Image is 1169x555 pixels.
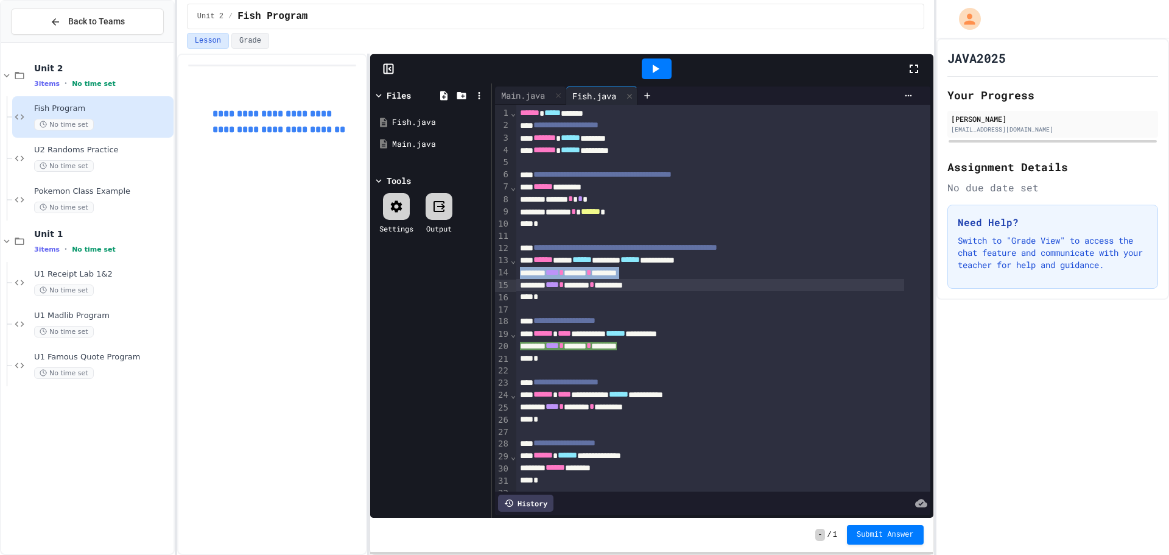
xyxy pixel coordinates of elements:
[958,215,1148,230] h3: Need Help?
[231,33,269,49] button: Grade
[951,125,1154,134] div: [EMAIL_ADDRESS][DOMAIN_NAME]
[495,218,510,230] div: 10
[510,451,516,461] span: Fold line
[34,186,171,197] span: Pokemon Class Example
[387,89,411,102] div: Files
[495,89,551,102] div: Main.java
[68,15,125,28] span: Back to Teams
[495,267,510,279] div: 14
[495,107,510,119] div: 1
[827,530,832,540] span: /
[187,33,229,49] button: Lesson
[495,451,510,463] div: 29
[72,80,116,88] span: No time set
[495,438,510,450] div: 28
[958,235,1148,271] p: Switch to "Grade View" to access the chat feature and communicate with your teacher for help and ...
[510,182,516,192] span: Fold line
[510,329,516,339] span: Fold line
[946,5,984,33] div: My Account
[495,194,510,206] div: 8
[34,367,94,379] span: No time set
[34,246,60,253] span: 3 items
[951,113,1154,124] div: [PERSON_NAME]
[495,132,510,144] div: 3
[510,108,516,118] span: Fold line
[566,87,637,105] div: Fish.java
[237,9,307,24] span: Fish Program
[833,530,837,540] span: 1
[495,353,510,366] div: 21
[947,49,1006,66] h1: JAVA2025
[495,206,510,218] div: 9
[34,326,94,338] span: No time set
[34,104,171,114] span: Fish Program
[495,328,510,341] div: 19
[34,352,171,362] span: U1 Famous Quote Program
[510,390,516,400] span: Fold line
[72,246,116,253] span: No time set
[495,426,510,439] div: 27
[495,377,510,389] div: 23
[498,495,553,512] div: History
[34,269,171,280] span: U1 Receipt Lab 1&2
[495,389,510,401] div: 24
[495,292,510,304] div: 16
[65,244,67,254] span: •
[34,202,94,213] span: No time set
[495,144,510,157] div: 4
[495,365,510,377] div: 22
[815,529,824,541] span: -
[495,157,510,169] div: 5
[495,341,510,353] div: 20
[495,316,510,328] div: 18
[34,228,171,239] span: Unit 1
[495,255,510,267] div: 13
[228,12,233,21] span: /
[392,116,487,129] div: Fish.java
[495,169,510,181] div: 6
[387,174,411,187] div: Tools
[495,463,510,475] div: 30
[947,180,1158,195] div: No due date set
[34,119,94,130] span: No time set
[510,255,516,265] span: Fold line
[34,160,94,172] span: No time set
[495,87,566,105] div: Main.java
[847,525,924,545] button: Submit Answer
[566,90,622,102] div: Fish.java
[495,475,510,487] div: 31
[857,530,914,540] span: Submit Answer
[495,487,510,500] div: 32
[34,311,171,321] span: U1 Madlib Program
[495,242,510,255] div: 12
[197,12,223,21] span: Unit 2
[947,87,1158,104] h2: Your Progress
[495,181,510,193] div: 7
[379,223,413,234] div: Settings
[34,63,171,74] span: Unit 2
[65,79,67,88] span: •
[34,80,60,88] span: 3 items
[495,414,510,426] div: 26
[495,304,510,316] div: 17
[495,402,510,414] div: 25
[34,285,94,296] span: No time set
[495,230,510,242] div: 11
[11,9,164,35] button: Back to Teams
[495,280,510,292] div: 15
[947,158,1158,175] h2: Assignment Details
[34,145,171,155] span: U2 Randoms Practice
[392,138,487,150] div: Main.java
[426,223,452,234] div: Output
[495,119,510,132] div: 2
